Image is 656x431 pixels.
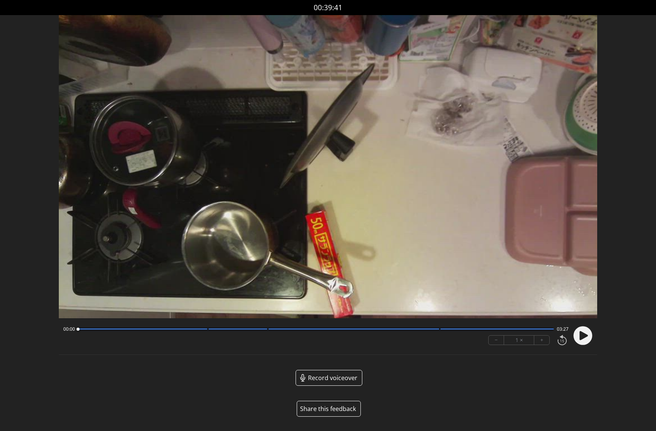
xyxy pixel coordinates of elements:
[314,2,342,13] a: 00:39:41
[297,401,361,417] button: Share this feedback
[489,336,504,345] button: −
[308,373,357,382] span: Record voiceover
[63,326,75,332] span: 00:00
[296,370,362,386] a: Record voiceover
[534,336,549,345] button: +
[557,326,569,332] span: 03:27
[504,336,534,345] div: 1 ×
